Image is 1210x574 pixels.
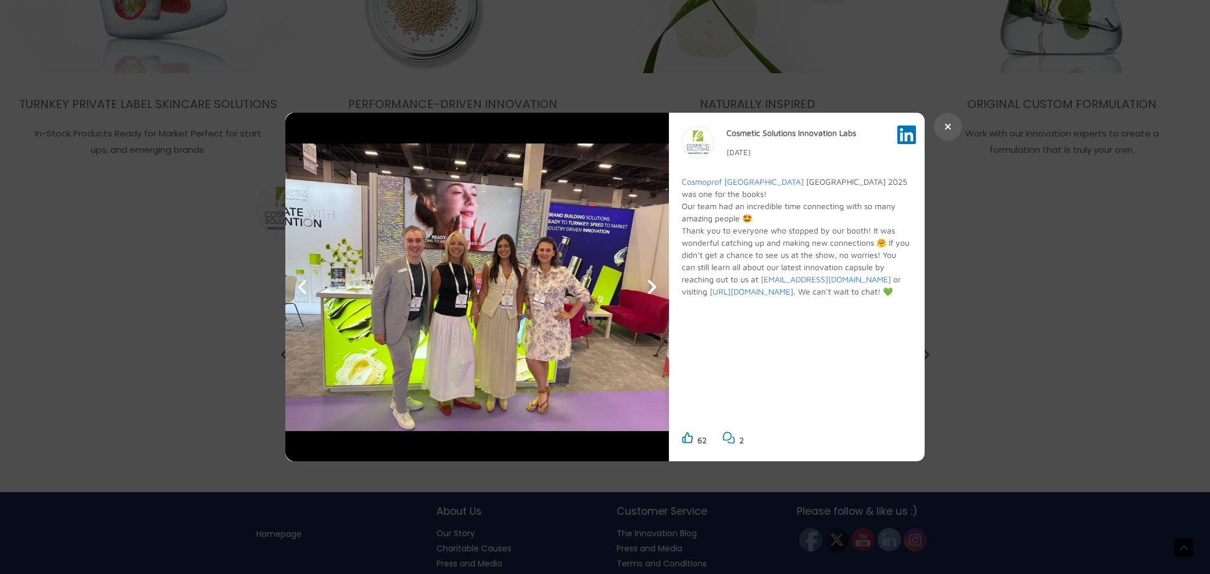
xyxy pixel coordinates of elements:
[710,286,793,296] a: [URL][DOMAIN_NAME]
[726,145,856,159] p: [DATE]
[726,125,856,141] p: Cosmetic Solutions Innovation Labs
[697,433,707,448] p: 62
[682,177,804,186] a: Cosmoprof [GEOGRAPHIC_DATA]
[739,433,744,448] p: 2
[761,274,891,284] a: [EMAIL_ADDRESS][DOMAIN_NAME]
[682,127,714,158] img: sk-profile-picture
[682,175,912,424] div: [GEOGRAPHIC_DATA] 2025 was one for the books! Our team had an incredible time connecting with so ...
[897,136,916,146] a: View post on LinkedIn
[285,113,669,461] img: sk-popup-media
